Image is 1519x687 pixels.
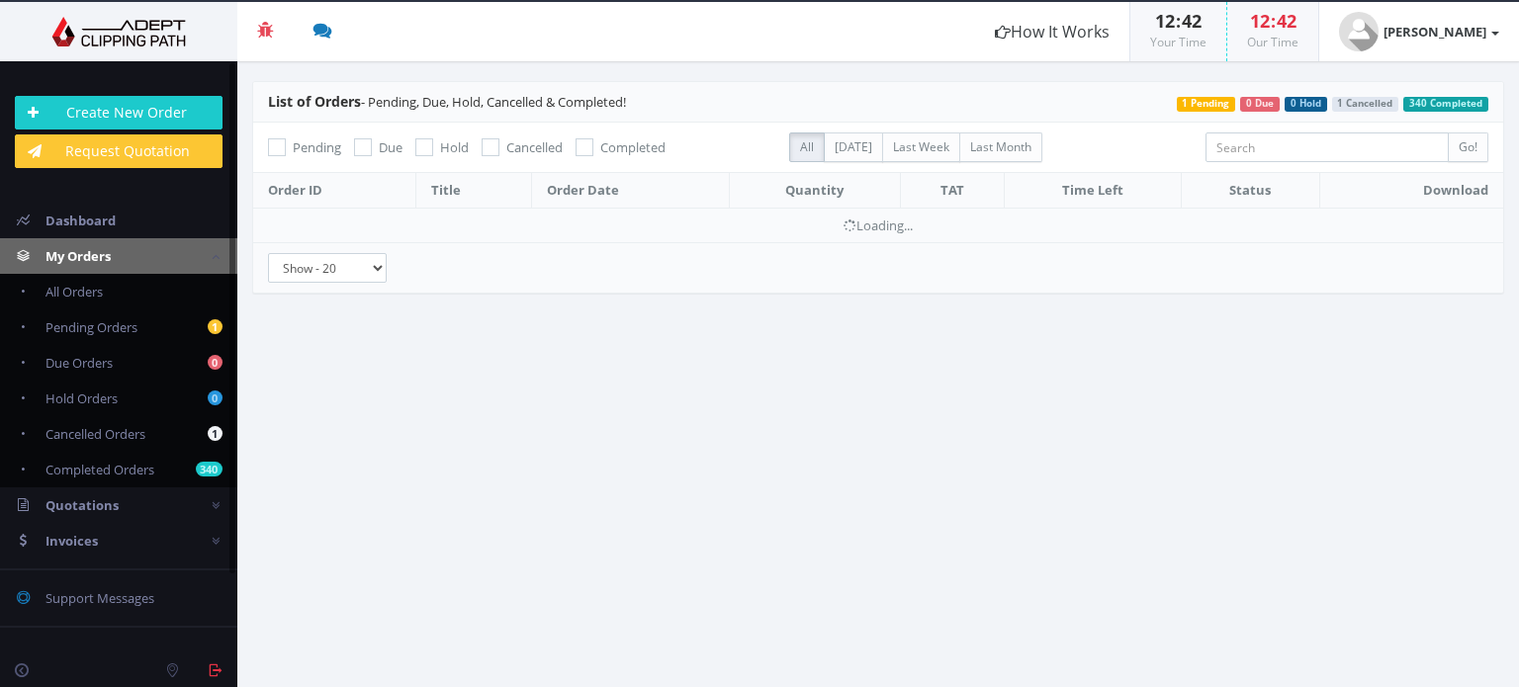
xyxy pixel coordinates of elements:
[1182,9,1202,33] span: 42
[379,138,402,156] span: Due
[531,173,729,209] th: Order Date
[506,138,563,156] span: Cancelled
[268,92,361,111] span: List of Orders
[45,283,103,301] span: All Orders
[1277,9,1296,33] span: 42
[1177,97,1236,112] span: 1 Pending
[268,93,626,111] span: - Pending, Due, Hold, Cancelled & Completed!
[1175,9,1182,33] span: :
[440,138,469,156] span: Hold
[45,354,113,372] span: Due Orders
[600,138,666,156] span: Completed
[1155,9,1175,33] span: 12
[824,132,883,162] label: [DATE]
[785,181,844,199] span: Quantity
[15,96,223,129] a: Create New Order
[882,132,960,162] label: Last Week
[45,212,116,229] span: Dashboard
[208,426,223,441] b: 1
[1270,9,1277,33] span: :
[45,318,137,336] span: Pending Orders
[208,319,223,334] b: 1
[1250,9,1270,33] span: 12
[1448,132,1488,162] input: Go!
[1150,34,1206,50] small: Your Time
[1332,97,1399,112] span: 1 Cancelled
[1181,173,1319,209] th: Status
[15,134,223,168] a: Request Quotation
[1206,132,1449,162] input: Search
[415,173,531,209] th: Title
[1403,97,1488,112] span: 340 Completed
[1005,173,1182,209] th: Time Left
[1320,173,1503,209] th: Download
[1285,97,1327,112] span: 0 Hold
[1247,34,1298,50] small: Our Time
[208,355,223,370] b: 0
[45,589,154,607] span: Support Messages
[45,247,111,265] span: My Orders
[253,208,1503,242] td: Loading...
[253,173,415,209] th: Order ID
[789,132,825,162] label: All
[45,425,145,443] span: Cancelled Orders
[45,496,119,514] span: Quotations
[1384,23,1486,41] strong: [PERSON_NAME]
[45,532,98,550] span: Invoices
[15,17,223,46] img: Adept Graphics
[1319,2,1519,61] a: [PERSON_NAME]
[196,462,223,476] b: 340
[1339,12,1379,51] img: user_default.jpg
[959,132,1042,162] label: Last Month
[208,390,223,405] b: 0
[45,461,154,478] span: Completed Orders
[293,138,341,156] span: Pending
[900,173,1005,209] th: TAT
[975,2,1129,61] a: How It Works
[45,389,118,407] span: Hold Orders
[1240,97,1280,112] span: 0 Due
